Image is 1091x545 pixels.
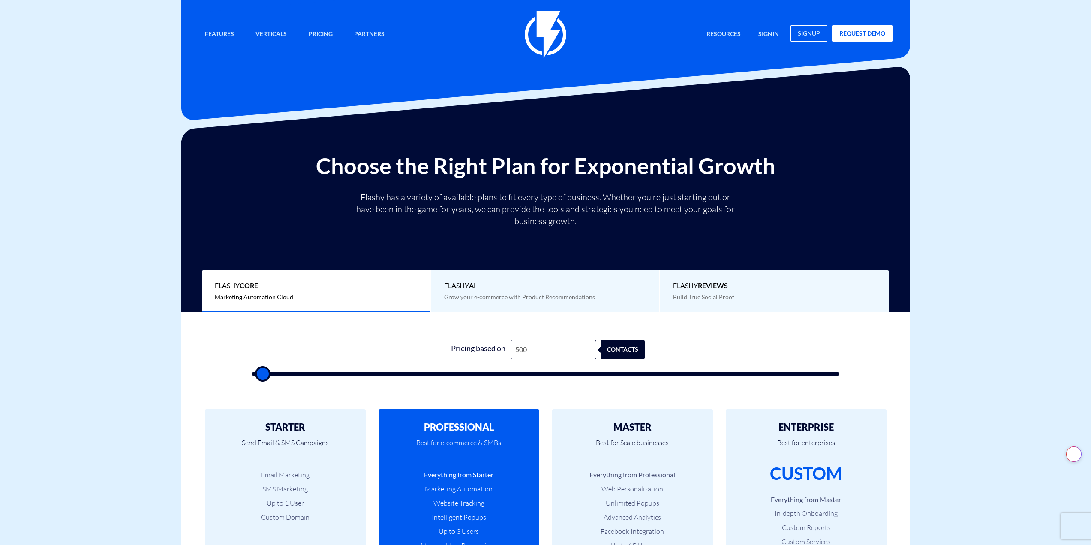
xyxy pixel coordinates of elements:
[565,422,700,432] h2: MASTER
[353,191,739,227] p: Flashy has a variety of available plans to fit every type of business. Whether you’re just starti...
[391,484,526,494] li: Marketing Automation
[215,293,293,301] span: Marketing Automation Cloud
[673,281,876,291] span: Flashy
[391,432,526,461] p: Best for e-commerce & SMBs
[391,498,526,508] li: Website Tracking
[739,432,874,461] p: Best for enterprises
[446,340,511,359] div: Pricing based on
[698,281,728,289] b: REVIEWS
[215,281,418,291] span: Flashy
[565,484,700,494] li: Web Personalization
[218,498,353,508] li: Up to 1 User
[218,512,353,522] li: Custom Domain
[391,422,526,432] h2: PROFESSIONAL
[198,25,240,44] a: Features
[391,512,526,522] li: Intelligent Popups
[673,293,734,301] span: Build True Social Proof
[391,470,526,480] li: Everything from Starter
[605,340,649,359] div: contacts
[218,432,353,461] p: Send Email & SMS Campaigns
[444,281,647,291] span: Flashy
[249,25,293,44] a: Verticals
[700,25,747,44] a: Resources
[444,293,595,301] span: Grow your e-commerce with Product Recommendations
[218,422,353,432] h2: STARTER
[188,154,904,178] h2: Choose the Right Plan for Exponential Growth
[739,523,874,533] li: Custom Reports
[302,25,339,44] a: Pricing
[391,527,526,536] li: Up to 3 Users
[752,25,785,44] a: signin
[739,422,874,432] h2: ENTERPRISE
[739,509,874,518] li: In-depth Onboarding
[832,25,893,42] a: request demo
[565,512,700,522] li: Advanced Analytics
[790,25,827,42] a: signup
[218,470,353,480] li: Email Marketing
[739,495,874,505] li: Everything from Master
[348,25,391,44] a: Partners
[565,527,700,536] li: Facebook Integration
[469,281,476,289] b: AI
[565,470,700,480] li: Everything from Professional
[240,281,258,289] b: Core
[565,498,700,508] li: Unlimited Popups
[770,461,842,486] div: CUSTOM
[565,432,700,461] p: Best for Scale businesses
[218,484,353,494] li: SMS Marketing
